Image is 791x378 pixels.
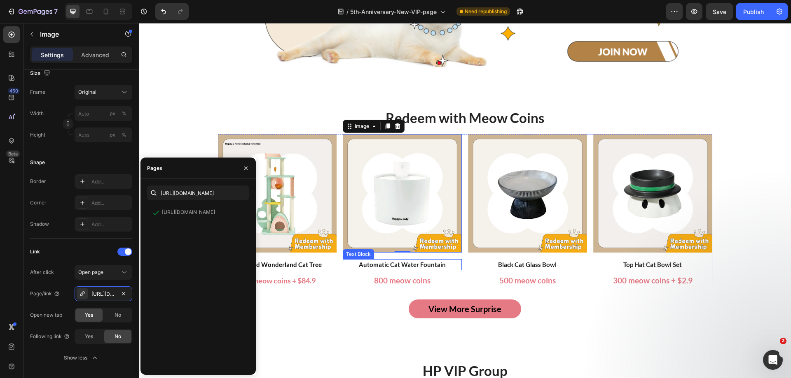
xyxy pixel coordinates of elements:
h2: HP VIP Group [168,338,485,357]
div: After click [30,269,54,276]
span: Black Cat Glass Bowl [359,238,418,245]
p: Image [40,29,110,39]
div: Add... [91,221,130,228]
span: 500 meow coins [360,253,417,262]
button: Publish [736,3,771,20]
button: px [119,130,129,140]
div: [URL][DOMAIN_NAME] [91,290,115,298]
button: % [108,130,117,140]
div: px [110,110,115,117]
div: Image [214,100,232,107]
span: Yes [85,311,93,319]
div: Show less [64,354,99,362]
div: Add... [91,199,130,207]
span: Upgraded Wonderland Cat Tree [94,238,183,245]
div: Publish [743,7,764,16]
label: Frame [30,88,45,96]
span: Original [78,88,96,96]
button: Open page [75,265,132,280]
div: 450 [8,88,20,94]
div: Shape [30,159,45,166]
p: Settings [41,51,64,59]
span: 300 meow coins + $2.9 [474,253,554,262]
img: gempages_469225450355295454-e14b9f70-9bb1-4ee3-9e1d-c3f22fad29ca.jpg [204,111,323,230]
img: gempages_469225450355295454-36f46512-0a22-4a55-8cc3-6a35deeeec9f.jpg [454,111,573,230]
input: px% [75,106,132,121]
div: Pages [147,165,162,172]
div: % [122,131,126,139]
button: px [119,109,129,118]
p: 7 [54,7,58,16]
span: Save [713,8,726,15]
button: Show less [30,350,132,365]
span: 5th-Anniversary-New-VIP-page [350,7,437,16]
p: View More Surprise [290,280,363,292]
div: Shadow [30,220,49,228]
a: View More Surprise [270,276,382,295]
span: 800 meow coins + $84.9 [100,253,177,262]
strong: Top Hat Cat Bowl Set [484,238,543,245]
div: Text Block [206,227,234,235]
img: gempages_469225450355295454-5d71f684-bfaf-421c-bde6-f78c379e070c.jpg [79,111,198,230]
div: % [122,110,126,117]
iframe: Intercom live chat [763,350,783,370]
button: 7 [3,3,61,20]
label: Width [30,110,44,117]
span: No [115,311,121,319]
div: Open new tab [30,311,62,319]
span: / [346,7,349,16]
p: Advanced [81,51,109,59]
span: 2 [780,338,786,344]
div: Border [30,178,46,185]
div: Page/link [30,290,60,297]
div: Link [30,248,40,255]
div: Beta [6,151,20,157]
div: Following link [30,333,70,340]
span: No [115,333,121,340]
iframe: Design area [139,23,791,378]
input: Insert link or search [147,186,249,200]
input: px% [75,128,132,142]
span: Yes [85,333,93,340]
img: gempages_469225450355295454-2de7ef5a-a8ca-4022-9248-2879f5fb6cd4.jpg [329,111,448,230]
div: [URL][DOMAIN_NAME] [162,209,215,216]
span: Automatic Cat Water Fountain [220,238,307,245]
div: px [110,131,115,139]
div: Add... [91,178,130,186]
label: Height [30,131,45,139]
div: Undo/Redo [155,3,189,20]
button: Save [706,3,733,20]
button: % [108,109,117,118]
span: Need republishing [465,8,507,15]
div: Size [30,68,52,79]
span: 800 meow coins [235,253,292,262]
span: Open page [78,269,103,275]
button: Original [75,85,132,100]
div: Corner [30,199,47,206]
